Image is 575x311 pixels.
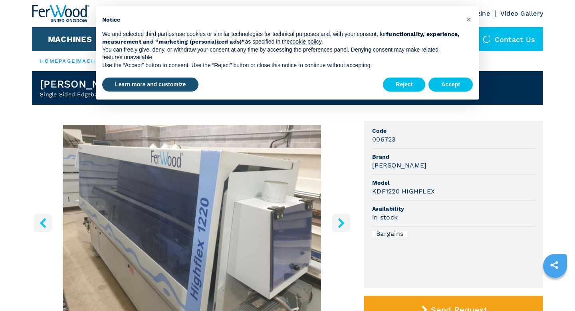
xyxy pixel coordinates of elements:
[541,275,569,305] iframe: Chat
[383,78,425,92] button: Reject
[372,187,435,196] h3: KDF1220 HIGHFLEX
[32,5,89,22] img: Ferwood
[102,46,460,62] p: You can freely give, deny, or withdraw your consent at any time by accessing the preferences pane...
[102,30,460,46] p: We and selected third parties use cookies or similar technologies for technical purposes and, wit...
[40,90,238,98] h2: Single Sided Edgebanders
[372,135,396,144] h3: 006723
[332,214,350,232] button: right-button
[500,10,543,17] a: Video Gallery
[75,58,77,64] span: |
[48,34,92,44] button: Machines
[40,78,238,90] h1: [PERSON_NAME] - KDF1220 HIGHFLEX
[102,78,198,92] button: Learn more and customize
[372,153,535,161] span: Brand
[290,38,321,45] a: cookie policy
[372,205,535,213] span: Availability
[372,231,407,237] div: Bargains
[40,58,75,64] a: HOMEPAGE
[462,13,475,26] button: Close this notice
[77,58,111,64] a: machines
[372,127,535,135] span: Code
[372,161,426,170] h3: [PERSON_NAME]
[483,35,491,43] img: Contact us
[102,31,460,45] strong: functionality, experience, measurement and “marketing (personalized ads)”
[372,213,398,222] h3: in stock
[102,62,460,70] p: Use the “Accept” button to consent. Use the “Reject” button or close this notice to continue with...
[544,255,564,275] a: sharethis
[466,14,471,24] span: ×
[428,78,473,92] button: Accept
[475,27,543,51] div: Contact us
[372,179,535,187] span: Model
[34,214,52,232] button: left-button
[102,16,460,24] h2: Notice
